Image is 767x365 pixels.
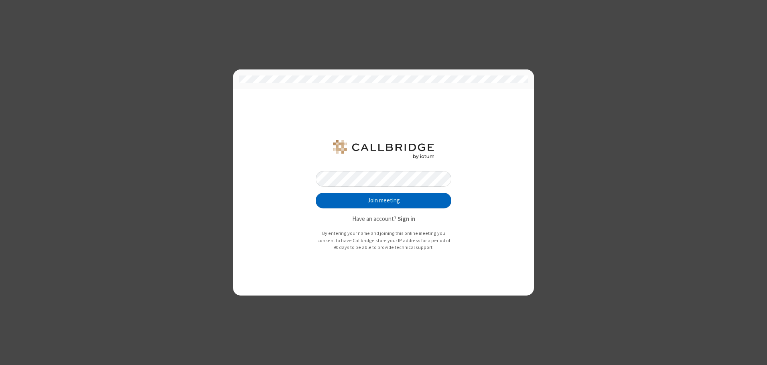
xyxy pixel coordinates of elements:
[398,214,415,224] button: Sign in
[316,193,451,209] button: Join meeting
[316,230,451,251] p: By entering your name and joining this online meeting you consent to have Callbridge store your I...
[331,140,436,159] img: QA Selenium DO NOT DELETE OR CHANGE
[398,215,415,222] strong: Sign in
[316,214,451,224] p: Have an account?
